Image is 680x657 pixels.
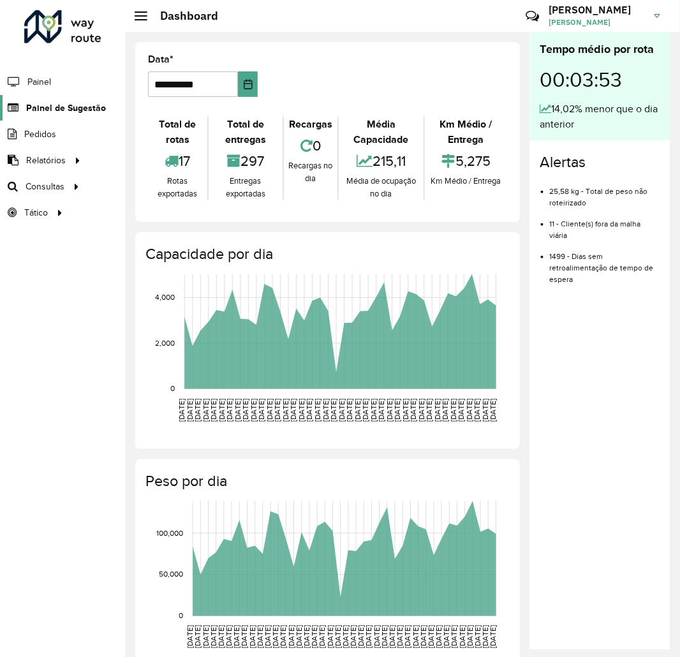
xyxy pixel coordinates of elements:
[263,626,272,649] text: [DATE]
[271,626,279,649] text: [DATE]
[433,399,441,422] text: [DATE]
[225,626,233,649] text: [DATE]
[151,147,204,175] div: 17
[540,101,660,132] div: 14,02% menor que o dia anterior
[26,180,64,193] span: Consultas
[393,399,401,422] text: [DATE]
[419,626,427,649] text: [DATE]
[258,399,266,422] text: [DATE]
[225,399,233,422] text: [DATE]
[377,399,385,422] text: [DATE]
[441,399,450,422] text: [DATE]
[287,626,295,649] text: [DATE]
[428,117,504,147] div: Km Médio / Entrega
[212,147,279,175] div: 297
[380,626,388,649] text: [DATE]
[428,175,504,188] div: Km Médio / Entrega
[274,399,282,422] text: [DATE]
[24,206,48,219] span: Tático
[177,399,186,422] text: [DATE]
[27,75,51,89] span: Painel
[337,399,346,422] text: [DATE]
[290,399,298,422] text: [DATE]
[217,626,225,649] text: [DATE]
[540,58,660,101] div: 00:03:53
[287,159,335,184] div: Recargas no dia
[365,626,373,649] text: [DATE]
[434,626,443,649] text: [DATE]
[209,399,218,422] text: [DATE]
[373,626,381,649] text: [DATE]
[549,4,645,16] h3: [PERSON_NAME]
[209,626,218,649] text: [DATE]
[186,626,194,649] text: [DATE]
[550,176,660,209] li: 25,58 kg - Total de peso não roteirizado
[156,529,183,537] text: 100,000
[342,147,420,175] div: 215,11
[489,626,498,649] text: [DATE]
[385,399,394,422] text: [DATE]
[411,626,420,649] text: [DATE]
[159,570,183,579] text: 50,000
[449,399,457,422] text: [DATE]
[155,339,175,347] text: 2,000
[302,626,311,649] text: [DATE]
[465,399,473,422] text: [DATE]
[310,626,318,649] text: [DATE]
[202,626,210,649] text: [DATE]
[26,154,66,167] span: Relatórios
[481,399,489,422] text: [DATE]
[193,626,202,649] text: [DATE]
[212,117,279,147] div: Total de entregas
[279,626,288,649] text: [DATE]
[306,399,314,422] text: [DATE]
[550,209,660,241] li: 11 - Cliente(s) fora da malha viária
[145,245,507,263] h4: Capacidade por dia
[249,399,258,422] text: [DATE]
[155,293,175,302] text: 4,000
[170,385,175,393] text: 0
[425,399,434,422] text: [DATE]
[550,241,660,285] li: 1499 - Dias sem retroalimentação de tempo de espera
[218,399,226,422] text: [DATE]
[256,626,264,649] text: [DATE]
[334,626,342,649] text: [DATE]
[265,399,274,422] text: [DATE]
[342,175,420,200] div: Média de ocupação no dia
[326,626,334,649] text: [DATE]
[417,399,425,422] text: [DATE]
[179,612,183,620] text: 0
[26,101,106,115] span: Painel de Sugestão
[489,399,498,422] text: [DATE]
[427,626,435,649] text: [DATE]
[428,147,504,175] div: 5,275
[241,399,249,422] text: [DATE]
[549,17,645,28] span: [PERSON_NAME]
[457,399,466,422] text: [DATE]
[297,399,306,422] text: [DATE]
[318,626,327,649] text: [DATE]
[473,399,482,422] text: [DATE]
[395,626,404,649] text: [DATE]
[186,399,194,422] text: [DATE]
[345,399,353,422] text: [DATE]
[443,626,451,649] text: [DATE]
[388,626,396,649] text: [DATE]
[232,626,240,649] text: [DATE]
[295,626,303,649] text: [DATE]
[322,399,330,422] text: [DATE]
[404,626,412,649] text: [DATE]
[450,626,459,649] text: [DATE]
[369,399,378,422] text: [DATE]
[193,399,202,422] text: [DATE]
[342,117,420,147] div: Média Capacidade
[329,399,337,422] text: [DATE]
[361,399,369,422] text: [DATE]
[349,626,357,649] text: [DATE]
[248,626,256,649] text: [DATE]
[341,626,350,649] text: [DATE]
[540,153,660,171] h4: Alertas
[540,41,660,58] div: Tempo médio por rota
[466,626,474,649] text: [DATE]
[145,472,507,490] h4: Peso por dia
